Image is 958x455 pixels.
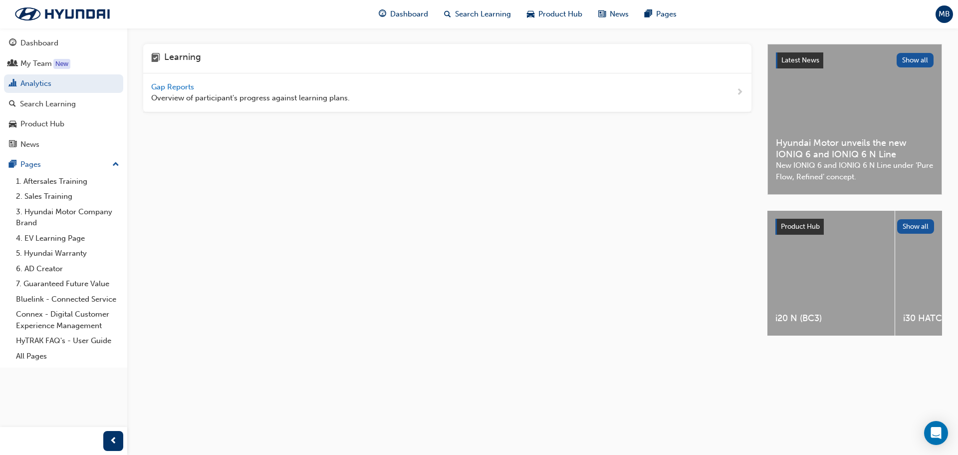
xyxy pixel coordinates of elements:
[9,120,16,129] span: car-icon
[110,435,117,448] span: prev-icon
[12,204,123,231] a: 3. Hyundai Motor Company Brand
[936,5,953,23] button: MB
[112,158,119,171] span: up-icon
[4,155,123,174] button: Pages
[444,8,451,20] span: search-icon
[4,32,123,155] button: DashboardMy TeamAnalyticsSearch LearningProduct HubNews
[436,4,519,24] a: search-iconSearch Learning
[767,44,942,195] a: Latest NewsShow allHyundai Motor unveils the new IONIQ 6 and IONIQ 6 N LineNew IONIQ 6 and IONIQ ...
[4,54,123,73] a: My Team
[12,174,123,189] a: 1. Aftersales Training
[656,8,677,20] span: Pages
[164,52,201,65] h4: Learning
[12,189,123,204] a: 2. Sales Training
[20,58,52,69] div: My Team
[455,8,511,20] span: Search Learning
[12,307,123,333] a: Connex - Digital Customer Experience Management
[5,3,120,24] img: Trak
[12,292,123,307] a: Bluelink - Connected Service
[12,349,123,364] a: All Pages
[9,100,16,109] span: search-icon
[12,261,123,277] a: 6. AD Creator
[12,276,123,292] a: 7. Guaranteed Future Value
[939,8,950,20] span: MB
[20,159,41,170] div: Pages
[9,160,16,169] span: pages-icon
[9,39,16,48] span: guage-icon
[519,4,590,24] a: car-iconProduct Hub
[9,79,16,88] span: chart-icon
[12,333,123,349] a: HyTRAK FAQ's - User Guide
[151,82,196,91] span: Gap Reports
[9,140,16,149] span: news-icon
[12,246,123,261] a: 5. Hyundai Warranty
[775,219,934,235] a: Product HubShow all
[736,86,743,99] span: next-icon
[4,34,123,52] a: Dashboard
[9,59,16,68] span: people-icon
[4,115,123,133] a: Product Hub
[637,4,685,24] a: pages-iconPages
[527,8,534,20] span: car-icon
[610,8,629,20] span: News
[143,73,751,112] a: Gap Reports Overview of participant's progress against learning plans.next-icon
[598,8,606,20] span: news-icon
[776,137,934,160] span: Hyundai Motor unveils the new IONIQ 6 and IONIQ 6 N Line
[371,4,436,24] a: guage-iconDashboard
[781,56,819,64] span: Latest News
[20,37,58,49] div: Dashboard
[4,135,123,154] a: News
[151,52,160,65] span: learning-icon
[776,160,934,182] span: New IONIQ 6 and IONIQ 6 N Line under ‘Pure Flow, Refined’ concept.
[781,222,820,231] span: Product Hub
[775,313,887,324] span: i20 N (BC3)
[538,8,582,20] span: Product Hub
[12,231,123,246] a: 4. EV Learning Page
[897,219,935,234] button: Show all
[924,421,948,445] div: Open Intercom Messenger
[20,139,39,150] div: News
[20,98,76,110] div: Search Learning
[151,92,350,104] span: Overview of participant's progress against learning plans.
[590,4,637,24] a: news-iconNews
[53,59,70,69] div: Tooltip anchor
[4,74,123,93] a: Analytics
[4,95,123,113] a: Search Learning
[390,8,428,20] span: Dashboard
[20,118,64,130] div: Product Hub
[767,211,895,336] a: i20 N (BC3)
[776,52,934,68] a: Latest NewsShow all
[645,8,652,20] span: pages-icon
[897,53,934,67] button: Show all
[379,8,386,20] span: guage-icon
